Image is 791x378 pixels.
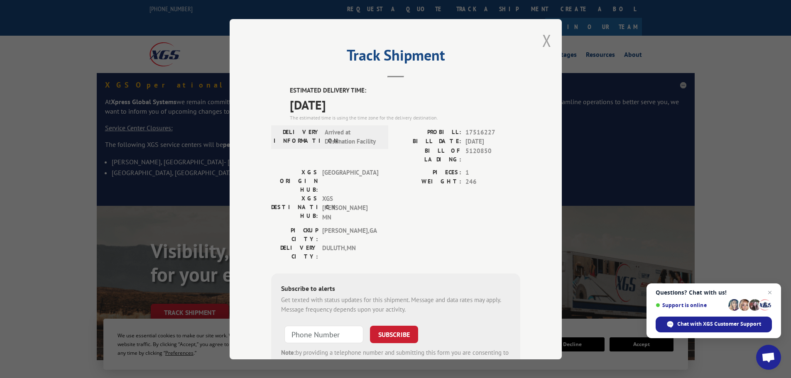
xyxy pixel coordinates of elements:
[284,326,363,343] input: Phone Number
[271,244,318,261] label: DELIVERY CITY:
[465,146,520,163] span: 5120850
[274,127,321,146] label: DELIVERY INFORMATION:
[290,86,520,95] label: ESTIMATED DELIVERY TIME:
[322,226,378,244] span: [PERSON_NAME] , GA
[281,348,510,376] div: by providing a telephone number and submitting this form you are consenting to be contacted by SM...
[290,114,520,121] div: The estimated time is using the time zone for the delivery destination.
[465,137,520,146] span: [DATE]
[396,137,461,146] label: BILL DATE:
[271,168,318,194] label: XGS ORIGIN HUB:
[281,283,510,295] div: Subscribe to alerts
[322,244,378,261] span: DULUTH , MN
[322,168,378,194] span: [GEOGRAPHIC_DATA]
[322,194,378,222] span: XGS [PERSON_NAME] MN
[677,320,761,328] span: Chat with XGS Customer Support
[396,146,461,163] label: BILL OF LADING:
[656,289,772,296] span: Questions? Chat with us!
[396,168,461,177] label: PIECES:
[465,127,520,137] span: 17516227
[271,194,318,222] label: XGS DESTINATION HUB:
[656,317,772,332] span: Chat with XGS Customer Support
[290,95,520,114] span: [DATE]
[465,177,520,187] span: 246
[271,49,520,65] h2: Track Shipment
[396,177,461,187] label: WEIGHT:
[542,29,551,51] button: Close modal
[271,226,318,244] label: PICKUP CITY:
[281,349,296,356] strong: Note:
[756,345,781,370] a: Open chat
[281,295,510,314] div: Get texted with status updates for this shipment. Message and data rates may apply. Message frequ...
[325,127,381,146] span: Arrived at Destination Facility
[370,326,418,343] button: SUBSCRIBE
[465,168,520,177] span: 1
[396,127,461,137] label: PROBILL:
[656,302,725,308] span: Support is online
